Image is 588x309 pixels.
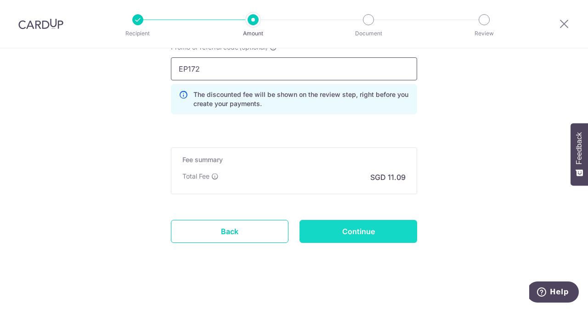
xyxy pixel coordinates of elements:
[104,29,172,38] p: Recipient
[575,132,583,164] span: Feedback
[300,220,417,243] input: Continue
[182,155,406,164] h5: Fee summary
[571,123,588,185] button: Feedback - Show survey
[450,29,518,38] p: Review
[334,29,402,38] p: Document
[529,281,579,304] iframe: Opens a widget where you can find more information
[219,29,287,38] p: Amount
[171,220,288,243] a: Back
[193,90,409,108] p: The discounted fee will be shown on the review step, right before you create your payments.
[18,18,63,29] img: CardUp
[370,172,406,183] p: SGD 11.09
[182,172,209,181] p: Total Fee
